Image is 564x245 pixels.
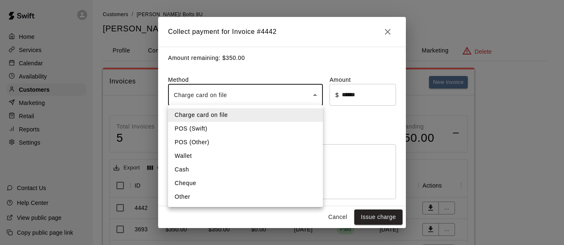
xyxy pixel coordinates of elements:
li: Wallet [168,149,323,163]
li: Charge card on file [168,108,323,122]
li: Cheque [168,176,323,190]
li: POS (Other) [168,136,323,149]
li: Cash [168,163,323,176]
li: POS (Swift) [168,122,323,136]
li: Other [168,190,323,204]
